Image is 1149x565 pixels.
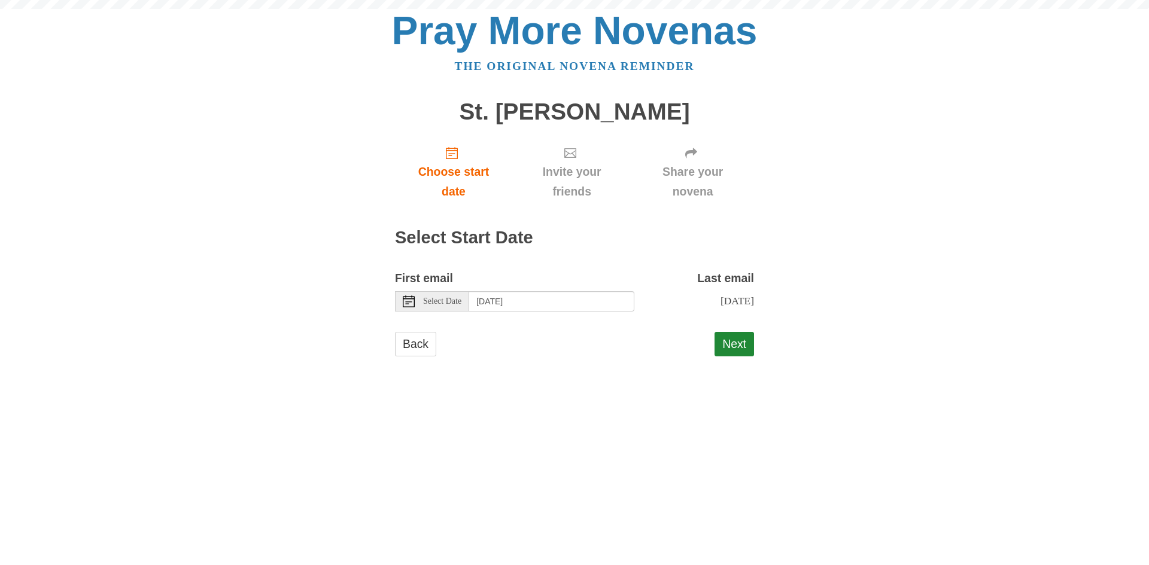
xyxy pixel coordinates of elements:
a: Choose start date [395,136,512,207]
a: The original novena reminder [455,60,695,72]
a: Pray More Novenas [392,8,758,53]
label: Last email [697,268,754,288]
h1: St. [PERSON_NAME] [395,99,754,125]
a: Invite your friends [512,136,631,207]
span: Select Date [423,297,461,306]
span: Choose start date [407,162,500,201]
label: First email [395,268,453,288]
h2: Select Start Date [395,228,754,248]
span: [DATE] [721,295,754,307]
a: Back [395,332,436,356]
span: Share your novena [643,162,742,201]
a: Share your novena [631,136,754,207]
span: Invite your friends [524,162,619,201]
button: Next [715,332,754,356]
